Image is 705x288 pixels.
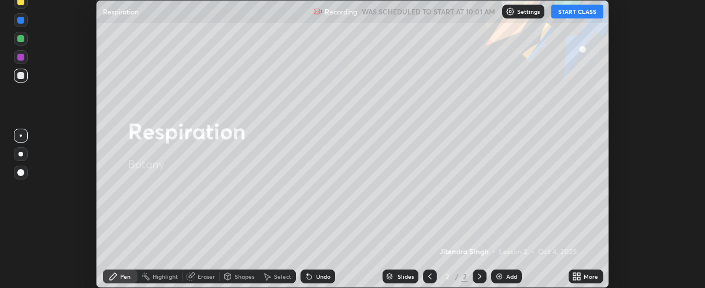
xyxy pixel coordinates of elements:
[398,274,414,279] div: Slides
[506,7,515,16] img: class-settings-icons
[153,274,178,279] div: Highlight
[235,274,254,279] div: Shapes
[313,7,322,16] img: recording.375f2c34.svg
[506,274,517,279] div: Add
[495,272,504,281] img: add-slide-button
[120,274,131,279] div: Pen
[551,5,603,18] button: START CLASS
[517,9,540,14] p: Settings
[103,7,139,16] p: Respiration
[441,273,453,280] div: 2
[455,273,459,280] div: /
[362,6,495,17] h5: WAS SCHEDULED TO START AT 10:01 AM
[274,274,291,279] div: Select
[325,8,357,16] p: Recording
[198,274,215,279] div: Eraser
[316,274,331,279] div: Undo
[461,271,468,282] div: 2
[584,274,598,279] div: More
